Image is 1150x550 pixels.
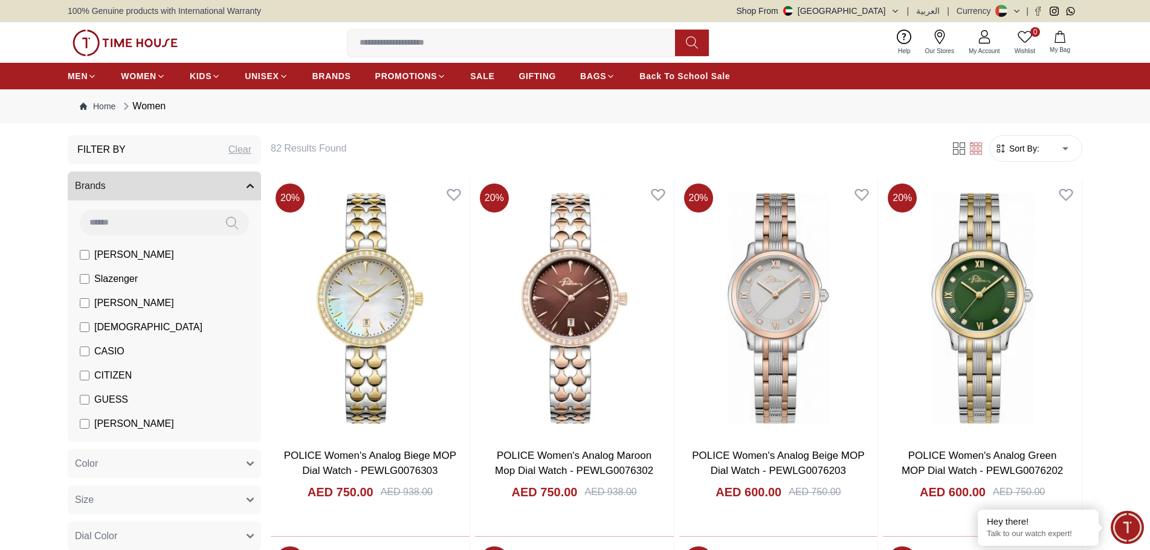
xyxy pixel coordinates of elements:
button: My Bag [1042,28,1077,57]
span: [PERSON_NAME] [94,296,174,310]
div: AED 938.00 [584,485,636,499]
span: | [1026,5,1029,17]
img: POLICE Women's Analog Green MOP Dial Watch - PEWLG0076202 [883,179,1082,438]
a: WOMEN [121,65,166,87]
span: Brands [75,179,106,193]
h6: 82 Results Found [271,141,936,156]
span: [DEMOGRAPHIC_DATA] [94,320,202,334]
button: Size [68,485,261,514]
span: Color [75,456,98,471]
span: PROMOTIONS [375,70,438,82]
img: ... [73,30,178,56]
p: Talk to our watch expert! [987,529,1090,539]
span: GIFTING [518,70,556,82]
h4: AED 600.00 [920,484,986,500]
a: MEN [68,65,97,87]
a: 0Wishlist [1007,27,1042,58]
button: Sort By: [995,142,1039,155]
span: [PERSON_NAME] [94,417,174,431]
div: AED 750.00 [993,485,1045,499]
span: Dial Color [75,529,117,543]
span: WOMEN [121,70,157,82]
h4: AED 750.00 [308,484,373,500]
span: My Bag [1045,45,1075,54]
a: Our Stores [918,27,961,58]
span: Size [75,493,94,507]
h4: AED 750.00 [512,484,578,500]
button: العربية [916,5,940,17]
span: UNISEX [245,70,279,82]
span: 20 % [888,184,917,213]
span: 0 [1030,27,1040,37]
span: CITIZEN [94,368,132,383]
div: Hey there! [987,516,1090,528]
a: PROMOTIONS [375,65,447,87]
span: CASIO [94,344,124,359]
span: [PERSON_NAME] [94,248,174,262]
img: POLICE Women's Analog Biege MOP Dial Watch - PEWLG0076303 [271,179,470,438]
nav: Breadcrumb [68,89,1082,123]
a: Help [891,27,918,58]
a: POLICE Women's Analog Maroon Mop Dial Watch - PEWLG0076302 [495,450,653,477]
input: [PERSON_NAME] [80,250,89,260]
a: POLICE Women's Analog Beige MOP Dial Watch - PEWLG0076203 [692,450,864,477]
a: KIDS [190,65,221,87]
a: BAGS [580,65,615,87]
span: Wishlist [1010,46,1040,56]
span: Slazenger [94,272,138,286]
a: Back To School Sale [639,65,730,87]
a: POLICE Women's Analog Green MOP Dial Watch - PEWLG0076202 [902,450,1063,477]
span: SALE [470,70,494,82]
span: My Account [964,46,1005,56]
span: KIDS [190,70,212,82]
button: Brands [68,171,261,200]
a: Facebook [1033,7,1042,16]
input: CASIO [80,347,89,356]
a: Whatsapp [1066,7,1075,16]
input: [PERSON_NAME] [80,419,89,429]
div: Clear [228,142,251,157]
span: Back To School Sale [639,70,730,82]
a: Home [80,100,115,112]
span: Help [893,46,916,56]
span: Sort By: [1007,142,1039,155]
span: | [907,5,909,17]
span: Police [94,441,121,455]
span: | [947,5,949,17]
input: Slazenger [80,274,89,284]
span: BRANDS [312,70,351,82]
a: Instagram [1050,7,1059,16]
span: 20 % [480,184,509,213]
input: GUESS [80,395,89,405]
span: 20 % [684,184,713,213]
button: Color [68,449,261,478]
h4: AED 600.00 [716,484,781,500]
span: MEN [68,70,88,82]
span: BAGS [580,70,606,82]
span: Our Stores [920,46,959,56]
div: AED 750.00 [789,485,841,499]
img: POLICE Women's Analog Maroon Mop Dial Watch - PEWLG0076302 [475,179,674,438]
a: UNISEX [245,65,288,87]
div: AED 938.00 [381,485,433,499]
input: [PERSON_NAME] [80,298,89,308]
a: SALE [470,65,494,87]
button: Shop From[GEOGRAPHIC_DATA] [737,5,900,17]
div: Women [120,99,166,114]
img: POLICE Women's Analog Beige MOP Dial Watch - PEWLG0076203 [679,179,878,438]
a: GIFTING [518,65,556,87]
a: POLICE Women's Analog Biege MOP Dial Watch - PEWLG0076303 [284,450,456,477]
span: 20 % [276,184,305,213]
h3: Filter By [77,142,126,157]
img: United Arab Emirates [783,6,793,16]
a: BRANDS [312,65,351,87]
input: CITIZEN [80,371,89,380]
div: Currency [957,5,996,17]
span: 100% Genuine products with International Warranty [68,5,261,17]
div: Chat Widget [1111,511,1144,544]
